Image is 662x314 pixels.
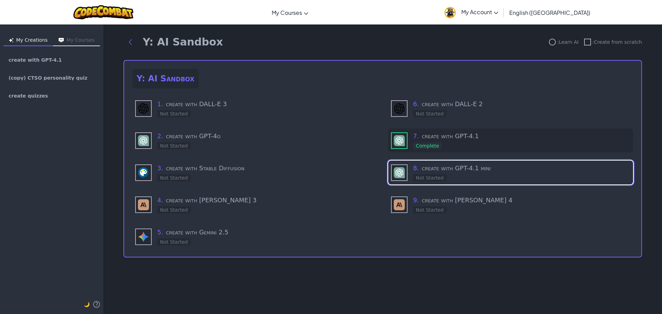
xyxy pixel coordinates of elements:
h1: Y: AI Sandbox [143,36,223,48]
div: use - DALL-E 3 (Not Started) [388,97,633,120]
span: 5 . [157,229,163,236]
div: use - GPT-4 (Not Started) [388,161,633,184]
h3: create with [PERSON_NAME] 3 [157,195,374,205]
a: create with GPT-4.1 [3,52,101,68]
button: 🌙 [84,300,90,308]
span: 🌙 [84,302,90,307]
img: DALL-E 3 [394,103,405,114]
span: 3 . [157,164,163,172]
a: My Courses [268,3,312,22]
span: : Create from scratch [592,39,642,45]
span: 6 . [413,100,419,108]
h3: create with DALL-E 2 [413,99,630,109]
div: Not Started [157,206,191,213]
span: English ([GEOGRAPHIC_DATA]) [509,9,590,16]
button: Back to modules [123,35,137,49]
img: GPT-4 [394,135,405,146]
button: My Creations [3,35,53,46]
img: GPT-4 [394,167,405,178]
button: My Courses [53,35,100,46]
img: CodeCombat logo [73,5,134,19]
img: Claude [138,199,149,210]
div: use - DALL-E 3 (Not Started) [132,97,377,120]
img: Gemini [138,231,149,242]
div: use - Claude (Not Started) [132,193,377,216]
div: use - GPT-4 (Not Started) [132,129,377,152]
div: Not Started [157,174,191,181]
img: Stable Diffusion [138,167,149,178]
div: use - GPT-4 (Complete) [388,129,633,152]
a: English ([GEOGRAPHIC_DATA]) [506,3,594,22]
span: 1 . [157,100,163,108]
span: My Courses [272,9,302,16]
img: Claude [394,199,405,210]
img: GPT-4 [138,135,149,146]
span: : Learn AI [557,39,579,45]
h3: create with Gemini 2.5 [157,227,374,237]
h3: create with Stable Diffusion [157,163,374,173]
h3: create with DALL-E 3 [157,99,374,109]
div: Not Started [413,110,447,117]
h3: create with GPT-4.1 mini [413,163,630,173]
img: avatar [444,7,456,18]
span: My Account [461,8,498,16]
span: 2 . [157,132,163,140]
h3: create with GPT-4o [157,131,374,141]
div: Not Started [157,239,191,245]
span: 7 . [413,132,419,140]
div: use - Gemini (Not Started) [132,225,377,249]
img: Icon [9,38,13,42]
div: Not Started [413,206,447,213]
span: (copy) CTSO personality quiz [9,75,87,80]
img: Icon [59,38,64,42]
h2: Y: AI Sandbox [132,69,199,88]
a: create quizzes [3,88,101,104]
span: 8 . [413,164,419,172]
div: Not Started [157,110,191,117]
div: use - Stable Diffusion (Not Started) [132,161,377,184]
a: My Account [441,1,502,23]
h3: create with [PERSON_NAME] 4 [413,195,630,205]
img: DALL-E 3 [138,103,149,114]
div: use - Claude (Not Started) [388,193,633,216]
div: Complete [413,142,442,149]
div: Not Started [157,142,191,149]
h3: create with GPT-4.1 [413,131,630,141]
div: Not Started [413,174,447,181]
span: 4 . [157,196,163,204]
span: create quizzes [9,93,48,98]
span: create with GPT-4.1 [9,58,62,62]
span: 9 . [413,196,419,204]
a: (copy) CTSO personality quiz [3,70,101,86]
